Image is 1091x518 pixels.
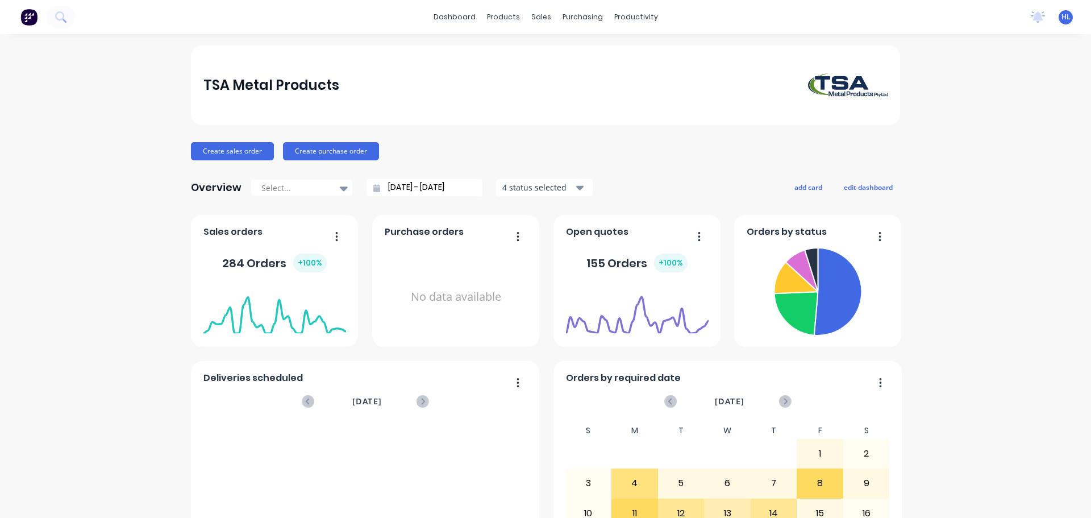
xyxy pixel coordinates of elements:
[586,254,688,272] div: 155 Orders
[293,254,327,272] div: + 100 %
[565,422,612,439] div: S
[844,469,889,498] div: 9
[496,179,593,196] button: 4 status selected
[203,371,303,385] span: Deliveries scheduled
[658,422,705,439] div: T
[203,74,339,97] div: TSA Metal Products
[611,422,658,439] div: M
[385,225,464,239] span: Purchase orders
[747,225,827,239] span: Orders by status
[836,180,900,194] button: edit dashboard
[612,469,657,498] div: 4
[654,254,688,272] div: + 100 %
[20,9,38,26] img: Factory
[751,469,797,498] div: 7
[797,422,843,439] div: F
[352,395,382,408] span: [DATE]
[385,243,527,351] div: No data available
[787,180,830,194] button: add card
[481,9,526,26] div: products
[843,422,890,439] div: S
[566,225,628,239] span: Open quotes
[659,469,704,498] div: 5
[191,176,241,199] div: Overview
[428,9,481,26] a: dashboard
[222,254,327,272] div: 284 Orders
[808,73,888,97] img: TSA Metal Products
[797,469,843,498] div: 8
[705,469,750,498] div: 6
[715,395,744,408] span: [DATE]
[203,225,263,239] span: Sales orders
[526,9,557,26] div: sales
[557,9,609,26] div: purchasing
[844,440,889,468] div: 2
[797,440,843,468] div: 1
[609,9,664,26] div: productivity
[283,142,379,160] button: Create purchase order
[191,142,274,160] button: Create sales order
[1061,12,1071,22] span: HL
[502,181,574,193] div: 4 status selected
[751,422,797,439] div: T
[704,422,751,439] div: W
[566,469,611,498] div: 3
